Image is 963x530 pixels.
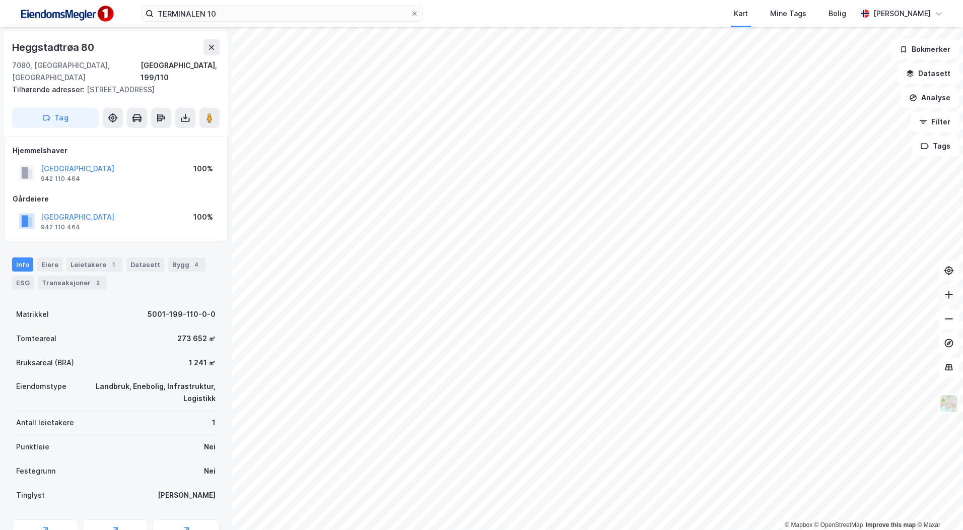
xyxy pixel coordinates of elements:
[866,521,916,528] a: Improve this map
[126,257,164,272] div: Datasett
[177,333,216,345] div: 273 652 ㎡
[189,357,216,369] div: 1 241 ㎡
[12,85,87,94] span: Tilhørende adresser:
[168,257,205,272] div: Bygg
[901,88,959,108] button: Analyse
[873,8,931,20] div: [PERSON_NAME]
[16,308,49,320] div: Matrikkel
[38,276,107,290] div: Transaksjoner
[108,259,118,270] div: 1
[12,39,96,55] div: Heggstadtrøa 80
[16,465,55,477] div: Festegrunn
[13,193,219,205] div: Gårdeiere
[912,136,959,156] button: Tags
[141,59,220,84] div: [GEOGRAPHIC_DATA], 199/110
[12,84,212,96] div: [STREET_ADDRESS]
[814,521,863,528] a: OpenStreetMap
[913,482,963,530] iframe: Chat Widget
[193,211,213,223] div: 100%
[191,259,201,270] div: 4
[66,257,122,272] div: Leietakere
[16,3,117,25] img: F4PB6Px+NJ5v8B7XTbfpPpyloAAAAASUVORK5CYII=
[12,276,34,290] div: ESG
[891,39,959,59] button: Bokmerker
[734,8,748,20] div: Kart
[16,380,66,392] div: Eiendomstype
[913,482,963,530] div: Kontrollprogram for chat
[37,257,62,272] div: Eiere
[12,257,33,272] div: Info
[79,380,216,405] div: Landbruk, Enebolig, Infrastruktur, Logistikk
[16,333,56,345] div: Tomteareal
[16,441,49,453] div: Punktleie
[829,8,846,20] div: Bolig
[204,465,216,477] div: Nei
[770,8,806,20] div: Mine Tags
[154,6,410,21] input: Søk på adresse, matrikkel, gårdeiere, leietakere eller personer
[13,145,219,157] div: Hjemmelshaver
[93,278,103,288] div: 2
[212,417,216,429] div: 1
[12,59,141,84] div: 7080, [GEOGRAPHIC_DATA], [GEOGRAPHIC_DATA]
[148,308,216,320] div: 5001-199-110-0-0
[785,521,812,528] a: Mapbox
[12,108,99,128] button: Tag
[158,489,216,501] div: [PERSON_NAME]
[41,223,80,231] div: 942 110 464
[939,394,958,413] img: Z
[898,63,959,84] button: Datasett
[204,441,216,453] div: Nei
[16,489,45,501] div: Tinglyst
[41,175,80,183] div: 942 110 464
[16,357,74,369] div: Bruksareal (BRA)
[911,112,959,132] button: Filter
[193,163,213,175] div: 100%
[16,417,74,429] div: Antall leietakere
